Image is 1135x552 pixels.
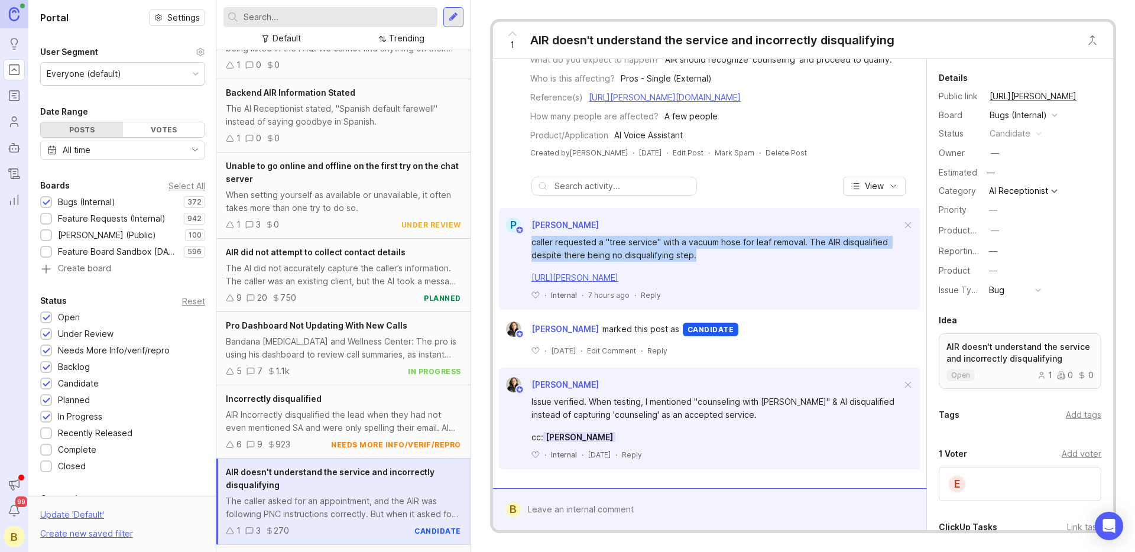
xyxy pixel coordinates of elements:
div: P [506,217,521,233]
div: Edit Post [673,148,703,158]
div: · [615,450,617,460]
span: Pro Dashboard Not Updating With New Calls [226,320,407,330]
button: Settings [149,9,205,26]
span: View [865,180,884,192]
button: B [4,526,25,547]
button: Notifications [4,500,25,521]
div: 0 [274,132,280,145]
span: Backend AIR Information Stated [226,87,355,98]
div: 1 [236,218,241,231]
a: [URL][PERSON_NAME][DOMAIN_NAME] [589,92,741,102]
span: [PERSON_NAME] [531,220,599,230]
div: Reset [182,298,205,304]
div: Reply [647,346,667,356]
div: Complete [58,443,96,456]
div: Issue verified. When testing, I mentioned "counseling with [PERSON_NAME]" & AI disqualified inste... [531,395,901,421]
div: Add voter [1062,447,1101,460]
a: Incorrectly disqualifiedAIR Incorrectly disqualified the lead when they had not even mentioned SA... [216,385,471,459]
div: Public link [939,90,980,103]
div: · [633,148,634,158]
div: Idea [939,313,957,327]
div: — [983,165,998,180]
div: 0 [256,132,261,145]
a: Pro Dashboard Not Updating With New CallsBandana [MEDICAL_DATA] and Wellness Center: The pro is u... [216,312,471,385]
div: What do you expect to happen? [530,53,659,66]
span: Unable to go online and offline on the first try on the chat server [226,161,459,184]
div: Posts [41,122,123,137]
div: · [666,148,668,158]
div: Internal [551,290,577,300]
div: 750 [280,291,296,304]
a: Users [4,111,25,132]
div: 3 [256,218,261,231]
span: [PERSON_NAME] [531,323,599,336]
a: Autopilot [4,137,25,158]
div: AIR doesn't understand the service and incorrectly disqualifying [530,32,894,48]
div: · [641,346,643,356]
div: 6 [236,438,242,451]
a: Changelog [4,163,25,184]
div: Bugs (Internal) [58,196,115,209]
label: Product [939,265,970,275]
div: AI Voice Assistant [614,129,683,142]
div: A few people [664,110,718,123]
div: AIR should recognize 'counseling' and proceed to qualify. [665,53,892,66]
div: 1 [236,59,241,72]
button: View [843,177,906,196]
div: Update ' Default ' [40,508,104,527]
div: Status [40,294,67,308]
button: Mark Spam [715,148,754,158]
a: Ideas [4,33,25,54]
p: 596 [187,247,202,256]
div: · [544,346,546,356]
div: — [989,264,997,277]
div: 0 [274,59,280,72]
div: · [708,148,710,158]
div: Pros - Single (External) [621,72,712,85]
div: 20 [257,291,267,304]
div: 0 [274,218,279,231]
div: Created by [PERSON_NAME] [530,148,628,158]
p: AIR doesn't understand the service and incorrectly disqualifying [946,341,1094,365]
div: 923 [275,438,290,451]
div: Create new saved filter [40,527,133,540]
svg: toggle icon [186,145,205,155]
div: Details [939,71,968,85]
div: Feature Requests (Internal) [58,212,166,225]
div: Planned [58,394,90,407]
div: · [582,450,583,460]
div: The AI Receptionist stated, "Spanish default farewell" instead of saying goodbye in Spanish. [226,102,461,128]
label: Priority [939,204,967,215]
span: 7 hours ago [588,290,630,300]
p: open [951,371,970,380]
div: The caller asked for an appointment, and the AIR was following PNC instructions correctly. But wh... [226,495,461,521]
div: Reply [622,450,642,460]
a: Unable to go online and offline on the first try on the chat serverWhen setting yourself as avail... [216,152,471,239]
div: · [544,290,546,300]
a: [URL][PERSON_NAME] [531,272,618,283]
p: 942 [187,214,202,223]
div: User Segment [40,45,98,59]
div: · [759,148,761,158]
a: Ysabelle Eugenio[PERSON_NAME] [499,377,599,392]
div: 1 [236,524,241,537]
a: AIR doesn't understand the service and incorrectly disqualifyingopen100 [939,333,1101,389]
div: candidate [683,323,739,336]
div: needs more info/verif/repro [331,440,461,450]
a: P[PERSON_NAME] [499,217,599,233]
div: 0 [1057,371,1073,379]
button: Announcements [4,474,25,495]
span: marked this post as [602,323,679,336]
button: ProductboardID [987,223,1003,238]
div: · [544,450,546,460]
button: Close button [1081,28,1104,52]
div: Date Range [40,105,88,119]
a: [DATE] [639,148,661,158]
div: Owner [939,147,980,160]
a: Create board [40,264,205,275]
p: 372 [187,197,202,207]
img: Ysabelle Eugenio [506,322,521,337]
div: Bug [989,284,1004,297]
div: Under Review [58,327,113,340]
div: Feature Board Sandbox [DATE] [58,245,178,258]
